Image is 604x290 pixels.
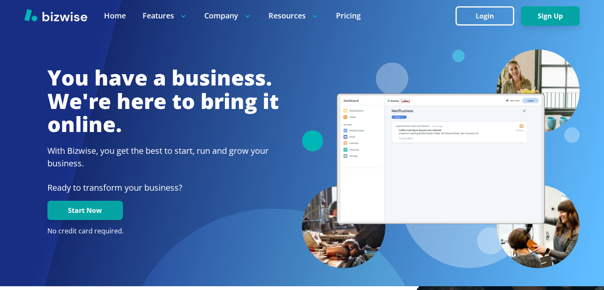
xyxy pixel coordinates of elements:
a: Start Now [47,207,123,215]
button: Sign Up [521,6,580,26]
p: No credit card required. [47,227,279,236]
h1: You have a business. We're here to bring it online. [47,66,279,136]
p: Ready to transform your business? [47,181,279,194]
p: Company [204,10,252,21]
p: Features [143,10,187,21]
a: Home [104,10,126,21]
img: Bizwise Logo [24,9,87,21]
button: Start Now [47,201,123,220]
a: Pricing [336,10,361,21]
button: Login [456,6,514,26]
a: Sign Up [521,12,580,20]
p: Resources [268,10,319,21]
a: Login [456,12,521,20]
h2: With Bizwise, you get the best to start, run and grow your business. [47,145,279,170]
